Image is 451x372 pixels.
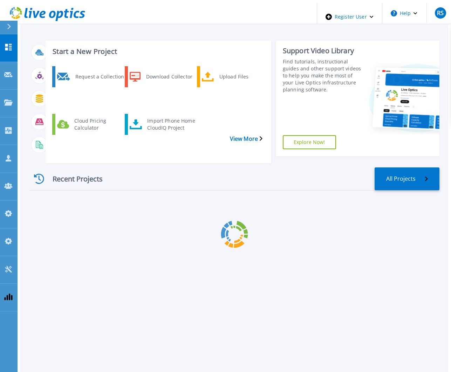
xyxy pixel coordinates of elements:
a: Download Collector [125,66,203,87]
a: Request a Collection [52,66,131,87]
a: Explore Now! [283,135,336,149]
div: Find tutorials, instructional guides and other support videos to help you make the most of your L... [283,58,364,93]
div: Cloud Pricing Calculator [71,116,129,133]
a: All Projects [375,167,439,190]
a: Upload Files [197,66,275,87]
span: RS [437,10,444,16]
a: Cloud Pricing Calculator [52,114,131,135]
a: View More [230,136,262,142]
div: Register User [317,3,382,31]
button: Help [382,3,426,24]
div: Upload Files [216,68,274,85]
div: Recent Projects [30,170,114,187]
div: Support Video Library [283,46,364,55]
div: Import Phone Home CloudIQ Project [144,116,203,133]
div: Request a Collection [72,68,129,85]
div: Download Collector [143,68,201,85]
h3: Start a New Project [53,48,262,55]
